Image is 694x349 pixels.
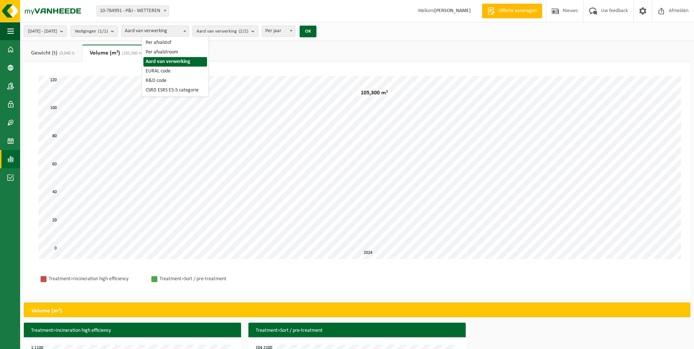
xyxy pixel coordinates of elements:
[143,86,207,95] li: CSRD ESRS E5-5 categorie
[24,26,67,37] button: [DATE] - [DATE]
[300,26,316,37] button: OK
[57,51,75,56] span: (0,040 t)
[24,323,241,339] h3: Treatment>Incineration high efficiency
[434,8,471,14] strong: [PERSON_NAME]
[143,76,207,86] li: R&D code
[143,38,207,48] li: Per afvalstof
[24,45,82,61] a: Gewicht (t)
[239,29,248,34] count: (2/2)
[71,26,118,37] button: Vestigingen(1/1)
[75,26,108,37] span: Vestigingen
[49,274,144,284] div: Treatment>Incineration high efficiency
[122,26,188,36] span: Aard van verwerking
[497,7,539,15] span: Offerte aanvragen
[143,57,207,67] li: Aard van verwerking
[24,303,69,319] h2: Volume (m³)
[98,29,108,34] count: (1/1)
[359,89,390,97] div: 105,300 m³
[248,323,466,339] h3: Treatment>Sort / pre-treatment
[82,45,153,61] a: Volume (m³)
[121,26,189,37] span: Aard van verwerking
[143,67,207,76] li: EURAL code
[196,26,248,37] span: Aard van verwerking
[262,26,295,36] span: Per jaar
[482,4,542,18] a: Offerte aanvragen
[262,26,295,37] span: Per jaar
[120,51,145,56] span: (105,300 m³)
[97,5,169,16] span: 10-784991 - P&I - WETTEREN
[160,274,255,284] div: Treatment>Sort / pre-treatment
[192,26,258,37] button: Aard van verwerking(2/2)
[28,26,57,37] span: [DATE] - [DATE]
[97,6,169,16] span: 10-784991 - P&I - WETTEREN
[143,48,207,57] li: Per afvalstroom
